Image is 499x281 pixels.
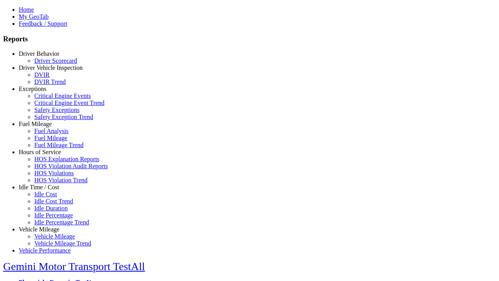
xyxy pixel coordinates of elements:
[19,247,71,254] a: Vehicle Performance
[34,191,57,197] a: Idle Cost
[19,6,34,13] a: Home
[34,205,68,212] a: Idle Duration
[19,149,61,155] a: Hours of Service
[34,240,91,247] a: Vehicle Mileage Trend
[34,135,67,141] a: Fuel Mileage
[34,177,88,183] a: HOS Violation Trend
[34,156,99,162] a: HOS Explanation Reports
[34,92,91,99] a: Critical Engine Events
[34,78,65,85] a: DVIR Trend
[3,35,496,43] h3: Reports
[34,233,75,240] a: Vehicle Mileage
[34,100,104,106] a: Critical Engine Event Trend
[19,13,49,20] a: My GeoTab
[34,198,73,205] a: Idle Cost Trend
[19,121,52,127] a: Fuel Mileage
[3,260,145,272] a: Gemini Motor Transport TestAll
[19,85,46,92] a: Exceptions
[34,114,93,120] a: Safety Exception Trend
[19,184,59,190] a: Idle Time / Cost
[19,226,59,233] a: Vehicle Mileage
[34,71,50,78] a: DVIR
[19,64,83,71] a: Driver Vehicle Inspection
[34,57,77,64] a: Driver Scorecard
[34,170,74,176] a: HOS Violations
[34,219,89,226] a: Idle Percentage Trend
[34,128,69,134] a: Fuel Analysis
[34,212,73,219] a: Idle Percentage
[19,20,67,27] a: Feedback / Support
[34,142,83,148] a: Fuel Mileage Trend
[34,163,108,169] a: HOS Violation Audit Reports
[34,107,80,113] a: Safety Exceptions
[19,50,59,57] a: Driver Behavior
